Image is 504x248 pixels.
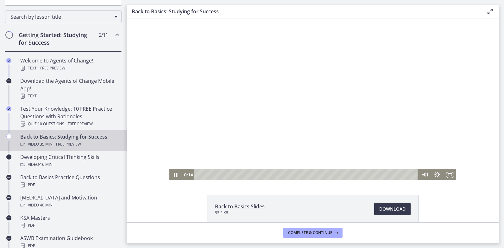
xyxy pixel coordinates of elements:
[20,133,119,148] div: Back to Basics: Studying for Success
[215,203,265,210] span: Back to Basics Slides
[20,201,119,209] div: Video
[288,230,332,235] span: Complete & continue
[20,92,119,100] div: Text
[374,203,411,215] a: Download
[20,140,119,148] div: Video
[20,105,119,128] div: Test Your Knowledge: 10 FREE Practice Questions with Rationales
[99,31,108,39] span: 2 / 11
[39,161,53,168] span: · 16 min
[127,18,499,180] iframe: Video Lesson
[317,151,330,162] button: Fullscreen
[20,173,119,189] div: Back to Basics Practice Questions
[379,205,406,213] span: Download
[20,161,119,168] div: Video
[19,31,96,46] h2: Getting Started: Studying for Success
[20,153,119,168] div: Developing Critical Thinking Skills
[20,214,119,229] div: KSA Masters
[20,222,119,229] div: PDF
[20,181,119,189] div: PDF
[20,77,119,100] div: Download the Agents of Change Mobile App!
[6,58,11,63] i: Completed
[5,10,122,23] div: Search by lesson title
[68,120,93,128] span: Free preview
[38,64,39,72] span: ·
[39,201,53,209] span: · 40 min
[283,228,343,238] button: Complete & continue
[215,210,265,215] span: 95.2 KB
[20,64,119,72] div: Text
[6,106,11,111] i: Completed
[37,120,64,128] span: · 10 Questions
[20,194,119,209] div: [MEDICAL_DATA] and Motivation
[20,120,119,128] div: Quiz
[304,151,317,162] button: Show settings menu
[39,140,53,148] span: · 35 min
[10,13,111,20] span: Search by lesson title
[56,140,81,148] span: Free preview
[54,140,55,148] span: ·
[66,120,66,128] span: ·
[132,8,476,15] h3: Back to Basics: Studying for Success
[292,151,304,162] button: Mute
[20,57,119,72] div: Welcome to Agents of Change!
[40,64,65,72] span: Free preview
